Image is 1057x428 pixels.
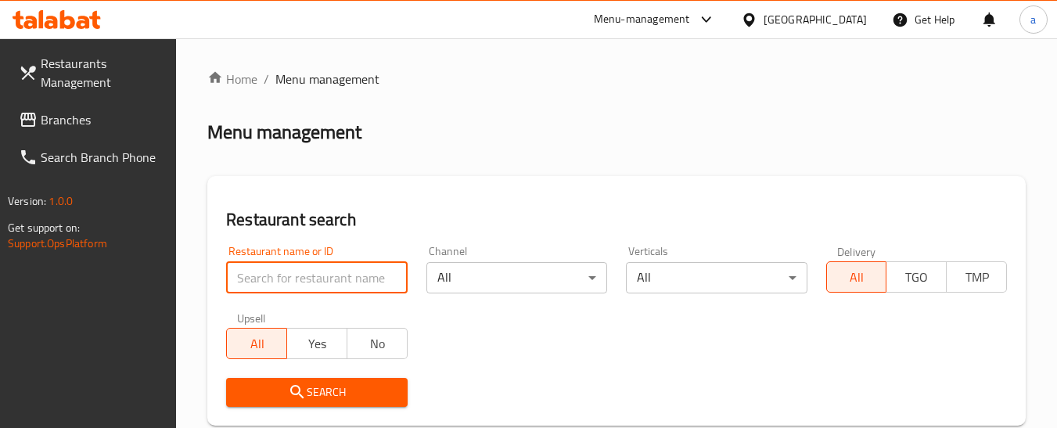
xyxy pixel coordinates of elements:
div: Menu-management [594,10,690,29]
nav: breadcrumb [207,70,1026,88]
span: No [354,333,401,355]
span: a [1030,11,1036,28]
a: Home [207,70,257,88]
div: [GEOGRAPHIC_DATA] [764,11,867,28]
li: / [264,70,269,88]
span: All [233,333,281,355]
input: Search for restaurant name or ID.. [226,262,407,293]
button: TGO [886,261,947,293]
button: All [826,261,887,293]
span: TMP [953,266,1001,289]
span: Version: [8,191,46,211]
label: Upsell [237,312,266,323]
span: Get support on: [8,218,80,238]
button: Search [226,378,407,407]
a: Branches [6,101,177,138]
span: Yes [293,333,341,355]
label: Delivery [837,246,876,257]
div: All [426,262,607,293]
span: 1.0.0 [49,191,73,211]
span: Menu management [275,70,379,88]
div: All [626,262,807,293]
h2: Menu management [207,120,361,145]
span: TGO [893,266,940,289]
button: TMP [946,261,1007,293]
span: Restaurants Management [41,54,164,92]
button: Yes [286,328,347,359]
a: Support.OpsPlatform [8,233,107,254]
h2: Restaurant search [226,208,1007,232]
span: Branches [41,110,164,129]
span: All [833,266,881,289]
a: Search Branch Phone [6,138,177,176]
span: Search Branch Phone [41,148,164,167]
a: Restaurants Management [6,45,177,101]
button: No [347,328,408,359]
span: Search [239,383,394,402]
button: All [226,328,287,359]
